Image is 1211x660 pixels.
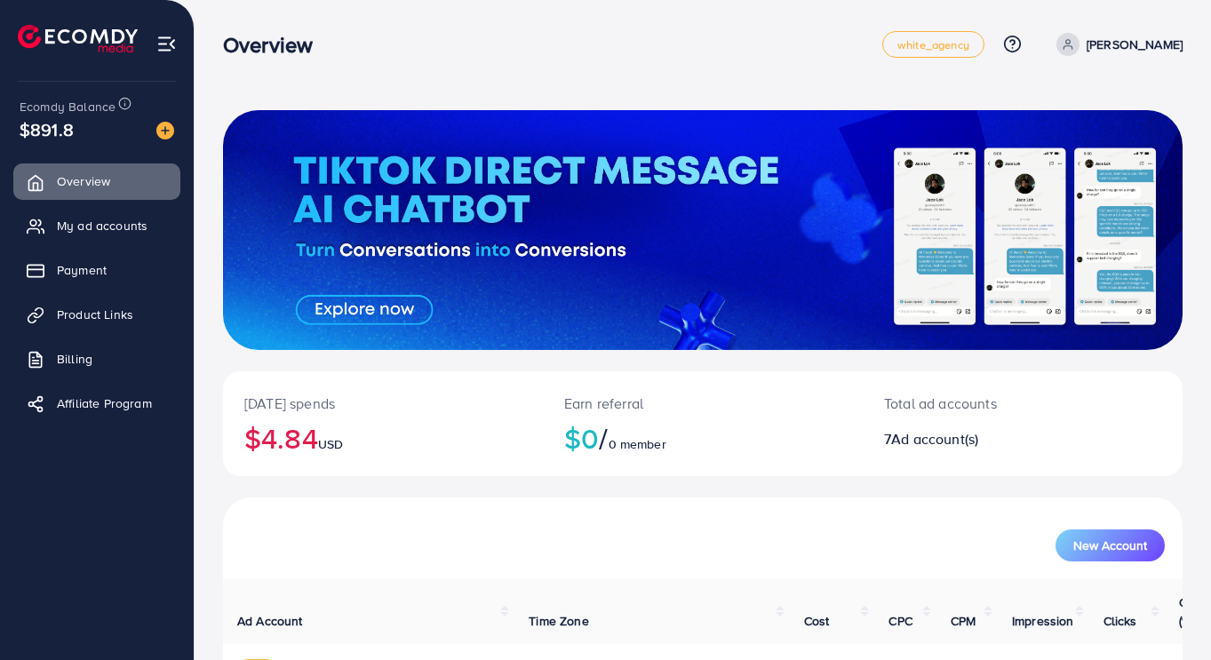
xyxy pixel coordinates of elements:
span: / [599,417,608,458]
span: Payment [57,261,107,279]
h2: $4.84 [244,421,522,455]
button: New Account [1056,529,1165,561]
a: [PERSON_NAME] [1049,33,1183,56]
span: 0 member [609,435,666,453]
span: USD [318,435,343,453]
h3: Overview [223,32,327,58]
a: Billing [13,341,180,377]
a: Payment [13,252,180,288]
span: Billing [57,350,92,368]
h2: $0 [564,421,841,455]
span: white_agency [897,39,969,51]
a: My ad accounts [13,208,180,243]
iframe: Chat [1135,580,1198,647]
span: Clicks [1103,612,1137,630]
p: Total ad accounts [884,393,1081,414]
span: My ad accounts [57,217,147,235]
img: logo [18,25,138,52]
a: Affiliate Program [13,386,180,421]
span: Time Zone [529,612,588,630]
p: [PERSON_NAME] [1087,34,1183,55]
h2: 7 [884,431,1081,448]
span: Ad account(s) [891,429,978,449]
img: image [156,122,174,139]
span: Impression [1012,612,1074,630]
span: Ad Account [237,612,303,630]
span: Affiliate Program [57,394,152,412]
a: Product Links [13,297,180,332]
span: CPC [888,612,912,630]
p: Earn referral [564,393,841,414]
span: CPM [951,612,976,630]
span: Cost [804,612,830,630]
span: Ecomdy Balance [20,98,116,115]
a: Overview [13,163,180,199]
span: Overview [57,172,110,190]
span: $891.8 [20,116,74,142]
span: New Account [1073,539,1147,552]
p: [DATE] spends [244,393,522,414]
a: white_agency [882,31,984,58]
span: Product Links [57,306,133,323]
img: menu [156,34,177,54]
